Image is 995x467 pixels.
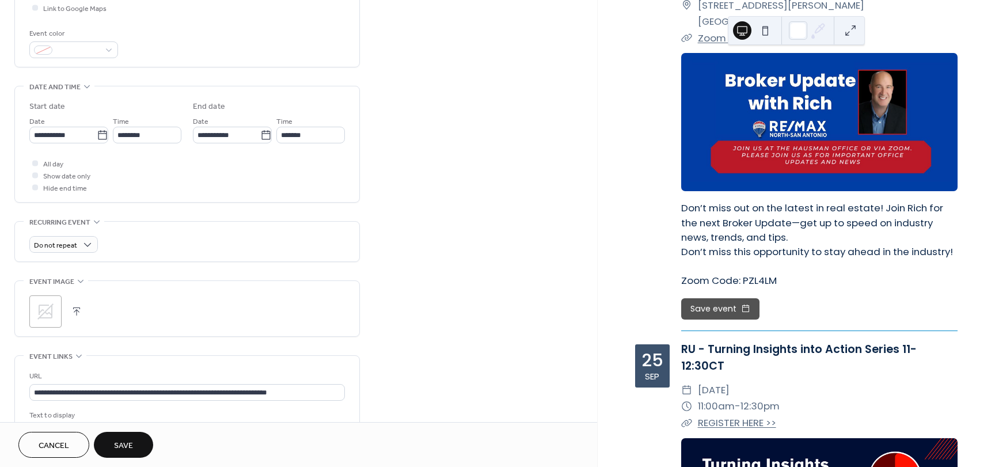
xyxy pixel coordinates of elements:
[18,432,89,458] button: Cancel
[740,398,780,415] span: 12:30pm
[29,276,74,288] span: Event image
[681,201,958,288] div: Don’t miss out on the latest in real estate! Join Rich for the next Broker Update—get up to speed...
[698,416,776,430] a: REGISTER HERE >>
[193,116,208,128] span: Date
[94,432,153,458] button: Save
[29,409,343,422] div: Text to display
[114,440,133,452] span: Save
[276,116,293,128] span: Time
[735,398,740,415] span: -
[43,170,90,183] span: Show date only
[681,415,692,431] div: ​
[193,101,225,113] div: End date
[698,398,735,415] span: 11:00am
[29,295,62,328] div: ;
[681,341,917,374] a: RU - Turning Insights into Action Series 11-12:30CT
[645,372,659,381] div: Sep
[29,101,65,113] div: Start date
[29,217,90,229] span: Recurring event
[681,382,692,398] div: ​
[29,351,73,363] span: Event links
[39,440,69,452] span: Cancel
[43,158,63,170] span: All day
[698,382,730,398] span: [DATE]
[43,3,107,15] span: Link to Google Maps
[698,31,745,45] a: Zoom Link
[641,352,663,369] div: 25
[681,30,692,47] div: ​
[43,183,87,195] span: Hide end time
[29,28,116,40] div: Event color
[681,398,692,415] div: ​
[29,116,45,128] span: Date
[29,81,81,93] span: Date and time
[113,116,129,128] span: Time
[29,370,343,382] div: URL
[681,298,759,320] button: Save event
[34,239,77,252] span: Do not repeat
